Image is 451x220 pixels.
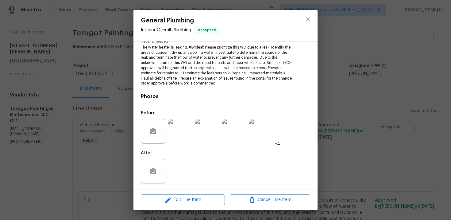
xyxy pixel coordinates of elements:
[301,12,316,26] button: close
[141,40,310,44] span: Repairs needed
[141,28,191,32] span: Interior Overall - Plumbing
[143,196,223,204] span: Edit Line Item
[141,151,152,155] h5: After
[232,196,308,204] span: Cancel Line Item
[141,45,293,86] span: The water heater is leaking. #lwoleak Please prioritize this WO due to a leak. Identify the areas...
[141,111,156,115] h5: Before
[275,141,280,147] span: +4
[141,93,310,100] h4: Photos
[195,27,219,33] span: Accepted
[141,194,225,205] button: Edit Line Item
[230,194,310,205] button: Cancel Line Item
[141,17,219,24] span: General Plumbing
